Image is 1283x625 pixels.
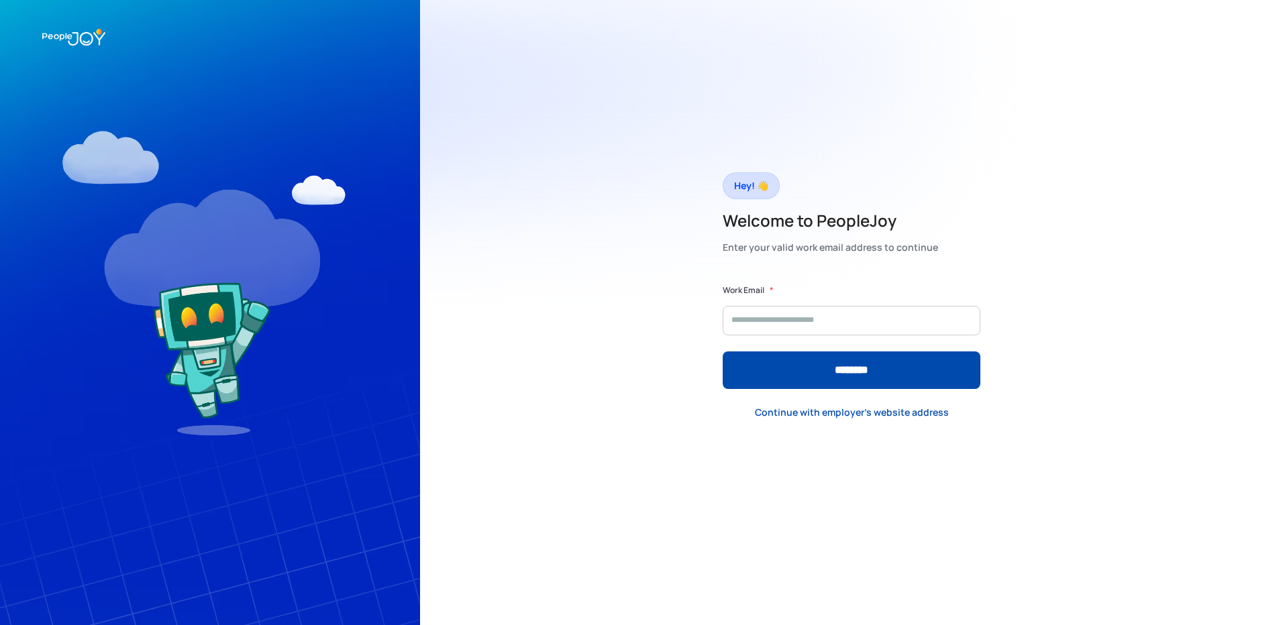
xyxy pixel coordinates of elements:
[723,210,938,231] h2: Welcome to PeopleJoy
[723,284,764,297] label: Work Email
[744,399,960,427] a: Continue with employer's website address
[723,238,938,257] div: Enter your valid work email address to continue
[755,406,949,419] div: Continue with employer's website address
[734,176,768,195] div: Hey! 👋
[723,284,980,389] form: Form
